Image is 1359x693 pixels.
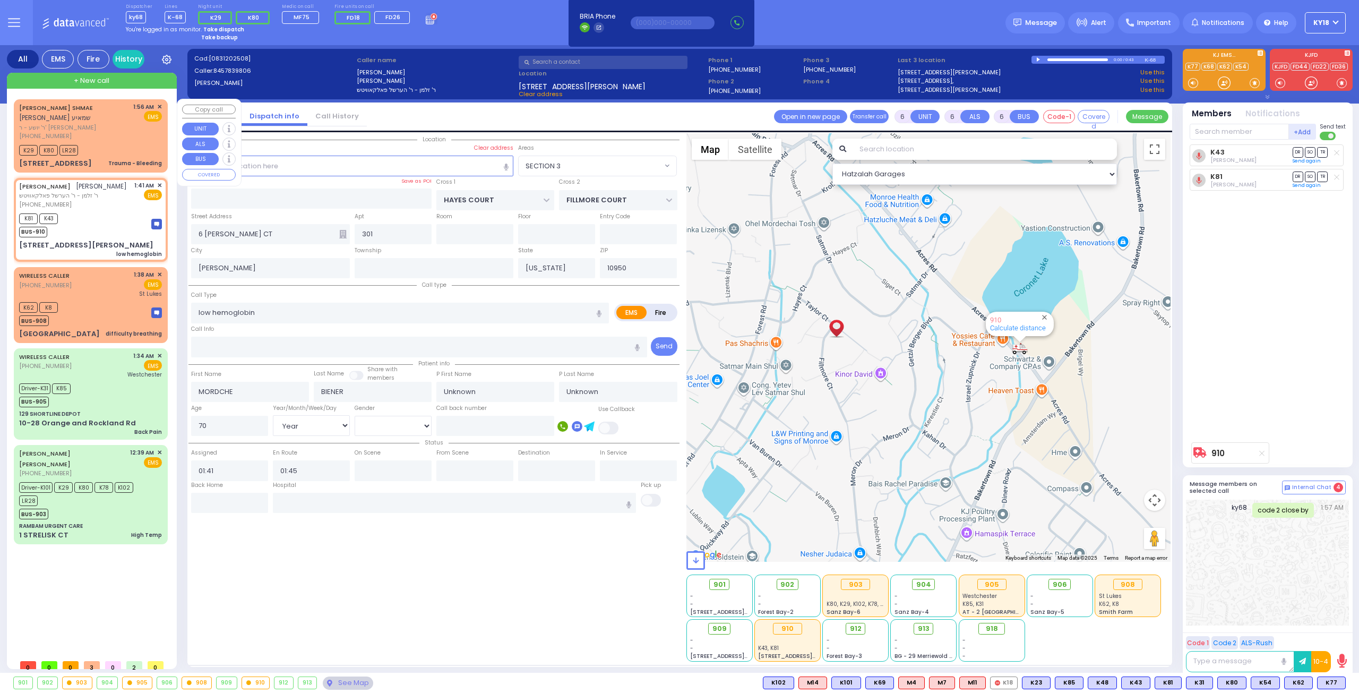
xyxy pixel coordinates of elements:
[19,302,38,313] span: K62
[865,677,894,689] div: BLS
[690,592,693,600] span: -
[273,449,297,457] label: En Route
[1321,503,1344,518] span: 1:57 AM
[19,418,136,429] div: 10-28 Orange and Rockland Rd
[203,25,244,33] strong: Take dispatch
[19,397,49,407] span: BUS-905
[1334,483,1343,492] span: 4
[191,246,202,255] label: City
[144,111,162,122] span: EMS
[113,50,144,69] a: History
[76,182,127,191] span: [PERSON_NAME]
[831,677,861,689] div: BLS
[1240,636,1274,649] button: ALS-Rush
[1186,636,1210,649] button: Code 1
[1293,182,1321,189] a: Send again
[198,4,273,10] label: Night unit
[191,325,214,333] label: Call Info
[273,493,637,513] input: Search hospital
[19,315,49,326] span: BUS-908
[1039,312,1050,322] button: Close
[134,182,154,190] span: 1:41 AM
[157,270,162,279] span: ✕
[995,680,1000,686] img: red-radio-icon.svg
[157,102,162,112] span: ✕
[1183,53,1266,60] label: KJ EMS...
[518,449,550,457] label: Destination
[144,457,162,468] span: EMS
[519,81,646,90] span: [STREET_ADDRESS][PERSON_NAME]
[74,482,93,493] span: K80
[134,428,162,436] div: Back Pain
[355,246,381,255] label: Township
[1145,56,1165,64] div: K-68
[307,111,367,121] a: Call History
[105,661,121,669] span: 0
[39,213,58,224] span: K43
[127,371,162,379] span: Westchester
[126,11,146,23] span: ky68
[708,77,799,86] span: Phone 2
[1285,485,1290,491] img: comment-alt.png
[559,178,580,186] label: Cross 2
[108,159,162,167] div: Trauma - Bleeding
[19,469,72,477] span: [PHONE_NUMBER]
[518,156,677,176] span: SECTION 3
[641,481,661,490] label: Pick up
[518,144,534,152] label: Areas
[151,219,162,229] img: message-box.svg
[689,548,724,562] a: Open this area in Google Maps (opens a new window)
[151,307,162,318] img: message-box.svg
[210,13,221,22] span: K29
[357,85,515,95] label: ר' זלמן - ר' הערשל פאלקאוויטש
[1252,503,1314,518] div: code 2 close by
[692,139,729,160] button: Show street map
[355,449,381,457] label: On Scene
[19,449,71,468] a: [PERSON_NAME] [PERSON_NAME]
[436,370,471,379] label: P First Name
[689,548,724,562] img: Google
[436,212,452,221] label: Room
[436,449,469,457] label: From Scene
[600,212,630,221] label: Entry Code
[19,530,68,541] div: 1 STRELISK CT
[248,13,259,22] span: K80
[273,481,296,490] label: Hospital
[1272,63,1289,71] a: KJFD
[19,329,100,339] div: [GEOGRAPHIC_DATA]
[63,661,79,669] span: 0
[1144,139,1165,160] button: Toggle fullscreen view
[1140,68,1165,77] a: Use this
[1190,124,1289,140] input: Search member
[191,481,223,490] label: Back Home
[1210,173,1223,181] a: K81
[1140,85,1165,95] a: Use this
[19,113,91,122] span: [PERSON_NAME] שמאיע
[19,281,72,289] span: [PHONE_NUMBER]
[182,153,219,166] button: BUS
[314,370,344,378] label: Last Name
[1320,123,1346,131] span: Send text
[1126,110,1168,123] button: Message
[213,66,251,75] span: 8457839806
[165,4,186,10] label: Lines
[708,65,761,73] label: [PHONE_NUMBER]
[1030,600,1034,608] span: -
[1121,677,1150,689] div: BLS
[1144,490,1165,511] button: Map camera controls
[1113,579,1142,591] div: 908
[19,123,130,132] span: ר' יושע - ר' [PERSON_NAME]
[1233,63,1249,71] a: K54
[526,161,561,172] span: SECTION 3
[780,579,794,590] span: 902
[1030,592,1034,600] span: -
[519,156,662,175] span: SECTION 3
[41,661,57,669] span: 0
[157,677,177,689] div: 906
[559,370,594,379] label: P Last Name
[1291,63,1310,71] a: FD44
[1274,18,1288,28] span: Help
[841,579,870,591] div: 903
[758,600,761,608] span: -
[19,240,153,251] div: [STREET_ADDRESS][PERSON_NAME]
